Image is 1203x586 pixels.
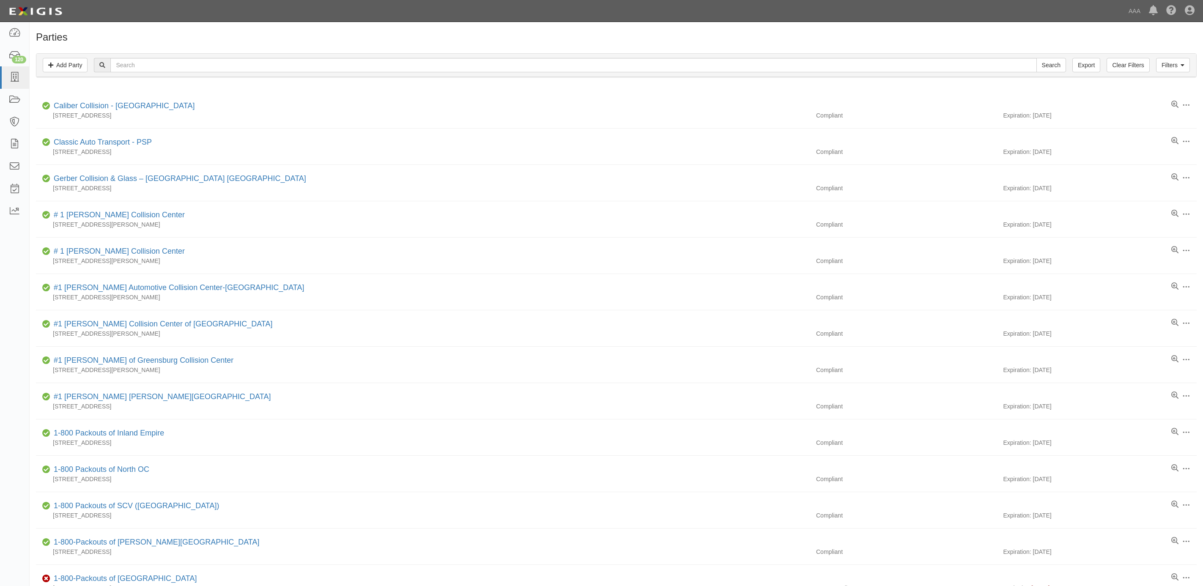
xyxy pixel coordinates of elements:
div: Compliant [810,184,1003,192]
a: View results summary [1171,355,1178,364]
div: #1 Cochran Automotive Collision Center-Monroeville [50,282,304,293]
a: View results summary [1171,428,1178,436]
div: #1 Cochran Collision Center of Greensburg [50,319,273,330]
a: View results summary [1171,501,1178,509]
div: [STREET_ADDRESS] [36,475,810,483]
i: Compliant [42,503,50,509]
div: Expiration: [DATE] [1003,475,1197,483]
div: 1-800 Packouts of SCV (Santa Clarita Valley) [50,501,219,512]
div: 120 [12,56,26,63]
div: Expiration: [DATE] [1003,329,1197,338]
i: Compliant [42,539,50,545]
input: Search [1036,58,1066,72]
a: View results summary [1171,210,1178,218]
div: Compliant [810,257,1003,265]
div: 1-800-Packouts of San Diego North [50,573,197,584]
a: View results summary [1171,573,1178,582]
div: Compliant [810,438,1003,447]
div: [STREET_ADDRESS][PERSON_NAME] [36,257,810,265]
a: 1-800 Packouts of SCV ([GEOGRAPHIC_DATA]) [54,501,219,510]
div: Compliant [810,475,1003,483]
a: View results summary [1171,137,1178,145]
a: #1 [PERSON_NAME] Automotive Collision Center-[GEOGRAPHIC_DATA] [54,283,304,292]
div: Compliant [810,293,1003,301]
a: 1-800 Packouts of North OC [54,465,149,474]
div: Compliant [810,548,1003,556]
i: Compliant [42,140,50,145]
div: Classic Auto Transport - PSP [50,137,152,148]
div: Caliber Collision - Gainesville [50,101,195,112]
div: # 1 Cochran Collision Center [50,210,185,221]
div: Expiration: [DATE] [1003,511,1197,520]
div: Compliant [810,366,1003,374]
a: Filters [1156,58,1190,72]
div: [STREET_ADDRESS] [36,511,810,520]
a: 1-800-Packouts of [GEOGRAPHIC_DATA] [54,574,197,583]
a: # 1 [PERSON_NAME] Collision Center [54,211,185,219]
div: [STREET_ADDRESS] [36,548,810,556]
div: Expiration: [DATE] [1003,111,1197,120]
div: [STREET_ADDRESS][PERSON_NAME] [36,366,810,374]
i: Compliant [42,358,50,364]
div: [STREET_ADDRESS][PERSON_NAME] [36,220,810,229]
div: [STREET_ADDRESS][PERSON_NAME] [36,293,810,301]
div: 1-800 Packouts of Inland Empire [50,428,164,439]
div: [STREET_ADDRESS] [36,402,810,411]
div: Compliant [810,329,1003,338]
div: [STREET_ADDRESS] [36,438,810,447]
div: Compliant [810,511,1003,520]
a: View results summary [1171,537,1178,545]
div: Gerber Collision & Glass – Houston Brighton [50,173,306,184]
a: Export [1072,58,1100,72]
a: Add Party [43,58,88,72]
a: # 1 [PERSON_NAME] Collision Center [54,247,185,255]
h1: Parties [36,32,1197,43]
a: View results summary [1171,392,1178,400]
a: Caliber Collision - [GEOGRAPHIC_DATA] [54,101,195,110]
div: Expiration: [DATE] [1003,548,1197,556]
a: View results summary [1171,173,1178,182]
a: Clear Filters [1107,58,1149,72]
a: #1 [PERSON_NAME] [PERSON_NAME][GEOGRAPHIC_DATA] [54,392,271,401]
a: View results summary [1171,246,1178,255]
div: 1-800-Packouts of Beverly Hills [50,537,259,548]
a: Classic Auto Transport - PSP [54,138,152,146]
i: Non-Compliant [42,576,50,582]
i: Compliant [42,321,50,327]
div: [STREET_ADDRESS] [36,111,810,120]
div: #1 Cochran of Greensburg Collision Center [50,355,233,366]
i: Compliant [42,430,50,436]
div: Compliant [810,148,1003,156]
i: Compliant [42,394,50,400]
div: Expiration: [DATE] [1003,293,1197,301]
i: Compliant [42,176,50,182]
i: Compliant [42,103,50,109]
div: #1 Cochran Robinson Township [50,392,271,403]
div: [STREET_ADDRESS][PERSON_NAME] [36,329,810,338]
div: Expiration: [DATE] [1003,220,1197,229]
div: Compliant [810,402,1003,411]
a: View results summary [1171,464,1178,473]
i: Compliant [42,249,50,255]
div: Expiration: [DATE] [1003,438,1197,447]
a: 1-800-Packouts of [PERSON_NAME][GEOGRAPHIC_DATA] [54,538,259,546]
a: #1 [PERSON_NAME] of Greensburg Collision Center [54,356,233,364]
a: Gerber Collision & Glass – [GEOGRAPHIC_DATA] [GEOGRAPHIC_DATA] [54,174,306,183]
i: Compliant [42,285,50,291]
div: [STREET_ADDRESS] [36,148,810,156]
div: Expiration: [DATE] [1003,257,1197,265]
img: logo-5460c22ac91f19d4615b14bd174203de0afe785f0fc80cf4dbbc73dc1793850b.png [6,4,65,19]
div: Expiration: [DATE] [1003,148,1197,156]
div: Expiration: [DATE] [1003,184,1197,192]
div: Compliant [810,111,1003,120]
div: [STREET_ADDRESS] [36,184,810,192]
a: View results summary [1171,101,1178,109]
i: Compliant [42,212,50,218]
a: #1 [PERSON_NAME] Collision Center of [GEOGRAPHIC_DATA] [54,320,273,328]
i: Compliant [42,467,50,473]
a: 1-800 Packouts of Inland Empire [54,429,164,437]
div: Expiration: [DATE] [1003,402,1197,411]
div: Expiration: [DATE] [1003,366,1197,374]
i: Help Center - Complianz [1166,6,1176,16]
div: # 1 Cochran Collision Center [50,246,185,257]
